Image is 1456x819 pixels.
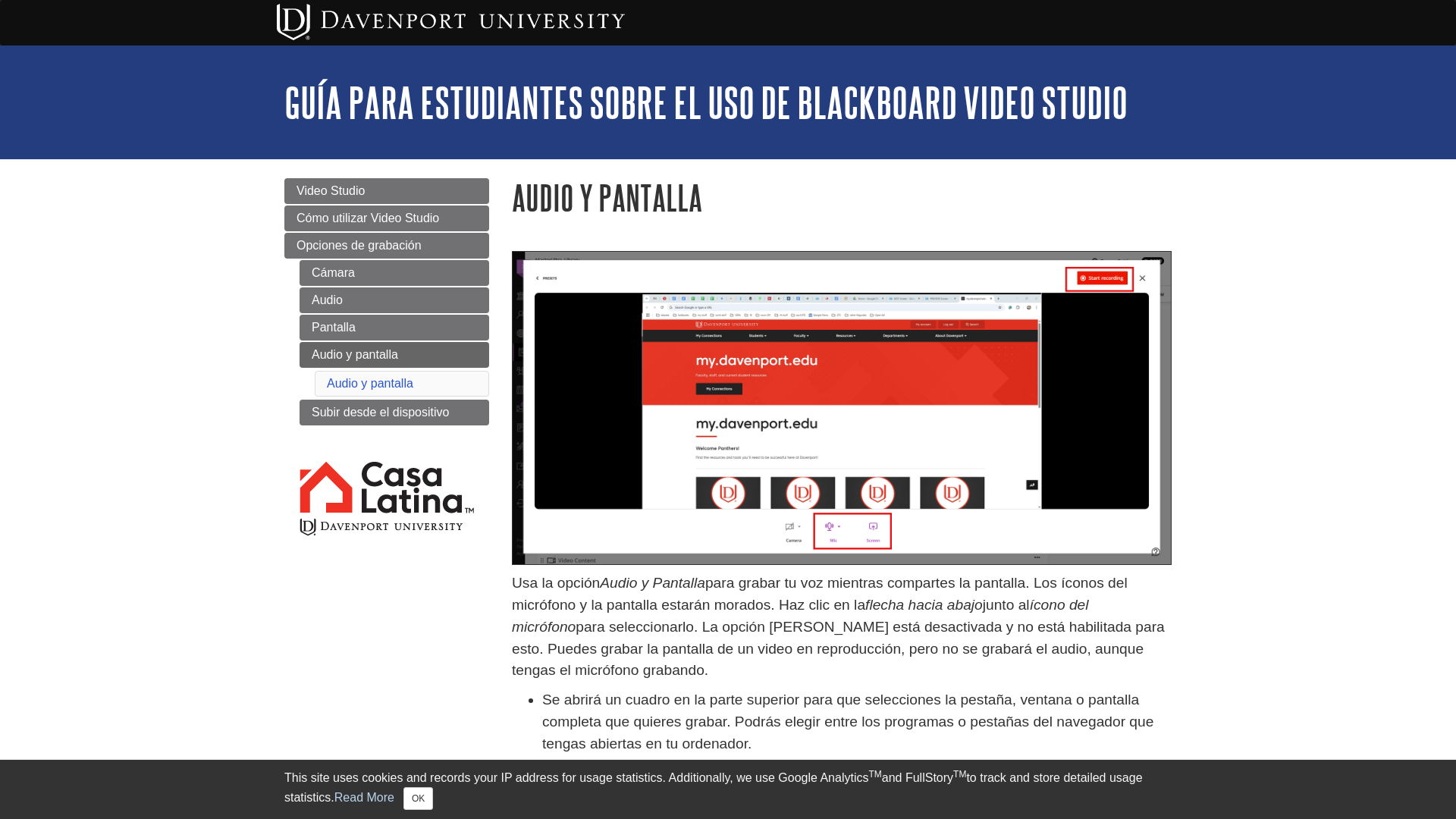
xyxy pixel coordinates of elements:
button: Close [403,787,433,810]
a: Cámara [300,260,489,286]
sup: TM [953,769,966,780]
a: Opciones de grabación [284,233,489,259]
a: Subir desde el dispositivo [300,400,489,425]
em: flecha hacia abajo [865,597,983,613]
a: Audio y pantalla [300,342,489,368]
a: Video Studio [284,178,489,204]
em: Audio y Pantalla [600,575,705,591]
strong: Pestaña [573,758,629,773]
img: Davenport University [277,4,625,40]
p: Usa la opción para grabar tu voz mientras compartes la pantalla. Los íconos del micrófono y la pa... [512,573,1172,682]
span: Opciones de grabación [297,239,422,252]
span: Video Studio [297,184,365,197]
a: Cómo utilizar Video Studio [284,206,489,231]
sup: TM [868,769,881,780]
img: audio and screen [512,251,1172,565]
a: Audio [300,287,489,313]
div: Guide Page Menu [284,178,489,564]
a: Guía para estudiantes sobre el uso de Blackboard Video Studio [284,79,1128,126]
a: Read More [334,791,394,804]
a: Audio y pantalla [327,377,413,390]
div: This site uses cookies and records your IP address for usage statistics. Additionally, we use Goo... [284,769,1172,810]
a: Pantalla [300,315,489,340]
em: ícono del micrófono [512,597,1089,635]
span: Cómo utilizar Video Studio [297,212,439,224]
li: : te limita a grabar solo esa pestaña. No puedes cambiar entre pestañas. [573,755,1172,777]
h1: Audio y pantalla [512,178,1172,217]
